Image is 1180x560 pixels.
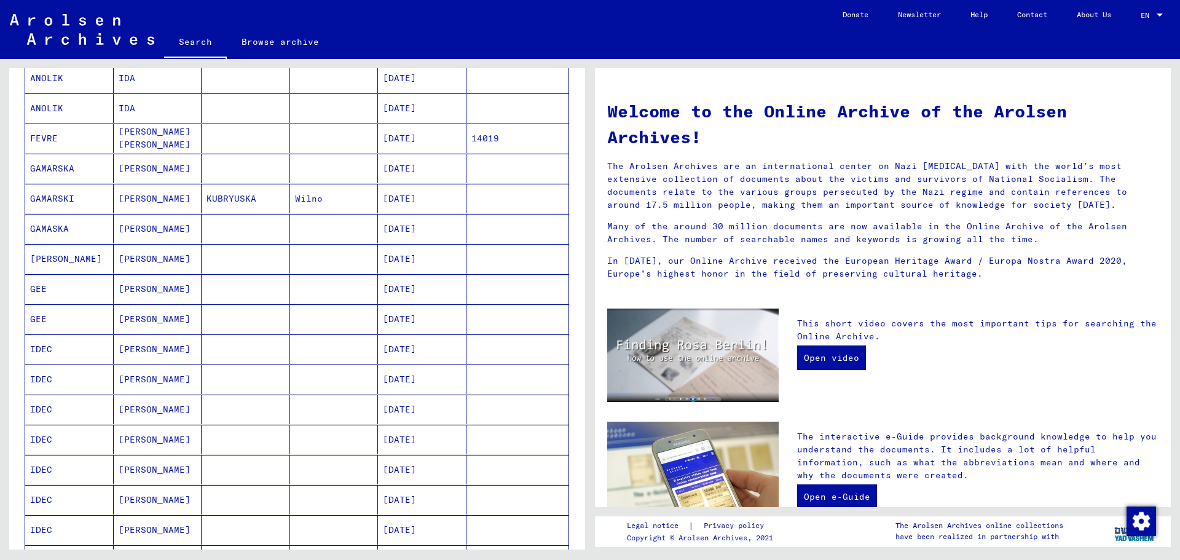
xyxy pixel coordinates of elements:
mat-cell: [DATE] [378,425,466,454]
mat-cell: IDEC [25,395,114,424]
mat-cell: IDEC [25,485,114,515]
mat-cell: KUBRYUSKA [202,184,290,213]
img: yv_logo.png [1112,516,1158,546]
mat-cell: GEE [25,304,114,334]
mat-cell: [PERSON_NAME] [114,395,202,424]
mat-cell: IDA [114,93,202,123]
mat-cell: GEE [25,274,114,304]
p: Copyright © Arolsen Archives, 2021 [627,532,779,543]
a: Browse archive [227,27,334,57]
mat-cell: [PERSON_NAME] [114,214,202,243]
p: This short video covers the most important tips for searching the Online Archive. [797,317,1158,343]
mat-cell: [PERSON_NAME] [114,244,202,274]
p: Many of the around 30 million documents are now available in the Online Archive of the Arolsen Ar... [607,220,1158,246]
mat-cell: [PERSON_NAME] [PERSON_NAME] [114,124,202,153]
mat-cell: GAMARSKA [25,154,114,183]
mat-cell: 14019 [466,124,569,153]
mat-cell: [DATE] [378,515,466,545]
mat-cell: IDA [114,63,202,93]
img: video.jpg [607,309,779,402]
a: Privacy policy [694,519,779,532]
img: Arolsen_neg.svg [10,14,154,45]
mat-cell: [PERSON_NAME] [114,485,202,515]
p: The interactive e-Guide provides background knowledge to help you understand the documents. It in... [797,430,1158,482]
mat-cell: IDEC [25,365,114,394]
mat-cell: [DATE] [378,365,466,394]
mat-cell: [PERSON_NAME] [114,455,202,484]
mat-cell: Wilno [290,184,379,213]
p: have been realized in partnership with [895,531,1063,542]
mat-cell: FEVRE [25,124,114,153]
mat-cell: ANOLIK [25,93,114,123]
mat-cell: [DATE] [378,154,466,183]
mat-cell: [DATE] [378,395,466,424]
mat-cell: [DATE] [378,124,466,153]
mat-cell: ANOLIK [25,63,114,93]
mat-cell: [DATE] [378,334,466,364]
mat-cell: GAMASKA [25,214,114,243]
a: Search [164,27,227,59]
mat-cell: [PERSON_NAME] [25,244,114,274]
mat-cell: IDEC [25,425,114,454]
mat-cell: [PERSON_NAME] [114,425,202,454]
mat-cell: [DATE] [378,244,466,274]
h1: Welcome to the Online Archive of the Arolsen Archives! [607,98,1158,150]
a: Open e-Guide [797,484,877,509]
p: The Arolsen Archives are an international center on Nazi [MEDICAL_DATA] with the world’s most ext... [607,160,1158,211]
mat-cell: [DATE] [378,184,466,213]
mat-cell: IDEC [25,455,114,484]
mat-cell: [PERSON_NAME] [114,154,202,183]
img: Change consent [1127,507,1156,536]
a: Legal notice [627,519,688,532]
mat-cell: IDEC [25,334,114,364]
mat-cell: [DATE] [378,485,466,515]
mat-cell: [PERSON_NAME] [114,304,202,334]
mat-cell: [DATE] [378,63,466,93]
p: The Arolsen Archives online collections [895,520,1063,531]
p: In [DATE], our Online Archive received the European Heritage Award / Europa Nostra Award 2020, Eu... [607,254,1158,280]
mat-cell: [PERSON_NAME] [114,334,202,364]
mat-cell: [PERSON_NAME] [114,515,202,545]
span: EN [1141,11,1154,20]
img: eguide.jpg [607,422,779,536]
mat-cell: [DATE] [378,274,466,304]
mat-cell: [DATE] [378,214,466,243]
mat-cell: [PERSON_NAME] [114,274,202,304]
mat-cell: GAMARSKI [25,184,114,213]
mat-cell: [DATE] [378,93,466,123]
mat-cell: [PERSON_NAME] [114,184,202,213]
a: Open video [797,345,866,370]
mat-cell: [DATE] [378,455,466,484]
mat-cell: [PERSON_NAME] [114,365,202,394]
div: | [627,519,779,532]
mat-cell: [DATE] [378,304,466,334]
mat-cell: IDEC [25,515,114,545]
